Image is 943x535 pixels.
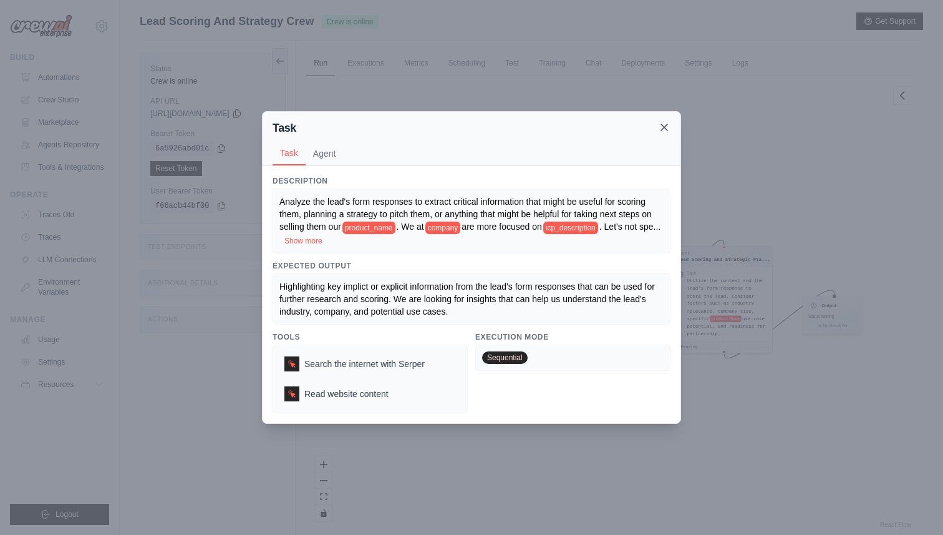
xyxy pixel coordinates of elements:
[342,222,395,234] span: product_name
[279,282,657,317] span: Highlighting key implict or explicit information from the lead's form responses that can be used ...
[482,351,528,364] span: Sequential
[306,142,344,165] button: Agent
[475,332,670,342] h3: Execution Mode
[425,222,461,234] span: company
[279,195,664,246] div: ...
[462,222,541,232] span: are more focused on
[273,176,670,186] h3: Description
[397,222,424,232] span: . We at
[273,332,468,342] h3: Tools
[273,261,670,271] h3: Expected Output
[599,222,654,232] span: . Let's not spe
[304,388,389,400] span: Read website content
[279,197,652,232] span: Analyze the lead's form responses to extract critical information that might be useful for scorin...
[304,358,425,370] span: Search the internet with Serper
[543,222,598,234] span: icp_description
[881,475,943,535] iframe: Chat Widget
[284,236,322,246] button: Show more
